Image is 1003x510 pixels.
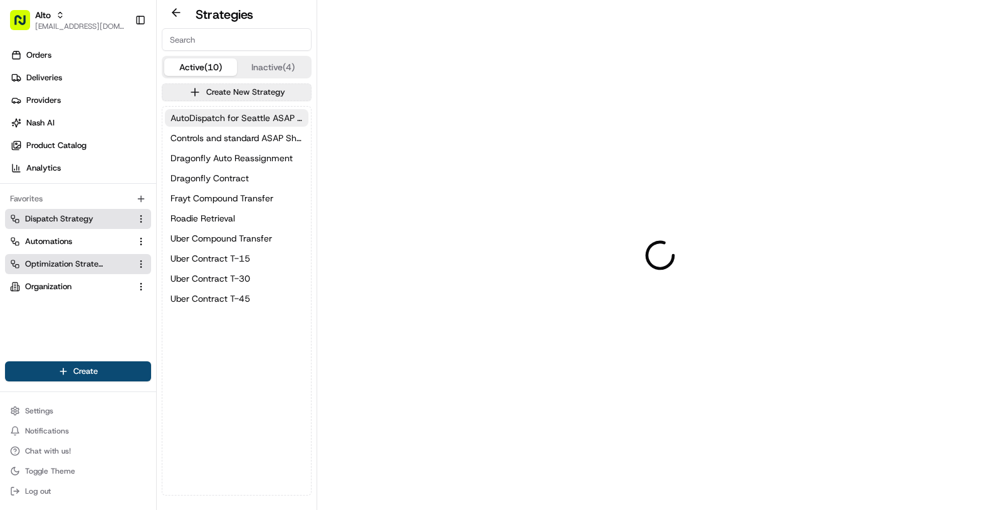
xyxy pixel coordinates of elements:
span: Organization [25,281,71,292]
span: Dragonfly Auto Reassignment [171,152,293,164]
a: Providers [5,90,156,110]
button: Inactive (4) [237,58,310,76]
button: Alto [35,9,51,21]
a: 📗Knowledge Base [8,275,101,297]
div: Start new chat [56,119,206,132]
img: Nash [13,12,38,37]
span: [PERSON_NAME] [39,194,102,204]
span: Providers [26,95,61,106]
a: Product Catalog [5,135,156,156]
span: Pylon [125,311,152,320]
button: Uber Contract T-45 [165,290,308,307]
a: Automations [10,236,131,247]
div: Past conversations [13,162,80,173]
span: • [104,228,108,238]
span: Uber Compound Transfer [171,232,272,245]
img: Masood Aslam [13,216,33,236]
a: 💻API Documentation [101,275,206,297]
span: Nash AI [26,117,55,129]
span: Notifications [25,426,69,436]
button: AutoDispatch for Seattle ASAP Shipments [165,109,308,127]
button: Uber Compound Transfer [165,230,308,247]
span: API Documentation [118,280,201,292]
button: Organization [5,277,151,297]
h2: Strategies [196,6,253,23]
img: 1736555255976-a54dd68f-1ca7-489b-9aae-adbdc363a1c4 [13,119,35,142]
div: 📗 [13,281,23,291]
button: Create [5,361,151,381]
span: Optimization Strategy [25,258,104,270]
button: Controls and standard ASAP Shipments [165,129,308,147]
button: Alto[EMAIL_ADDRESS][DOMAIN_NAME] [5,5,130,35]
span: [PERSON_NAME] [39,228,102,238]
button: Roadie Retrieval [165,210,308,227]
a: Organization [10,281,131,292]
p: Welcome 👋 [13,50,228,70]
button: Log out [5,482,151,500]
div: Favorites [5,189,151,209]
button: Active (10) [164,58,237,76]
button: Dragonfly Auto Reassignment [165,149,308,167]
a: Nash AI [5,113,156,133]
span: Roadie Retrieval [171,212,235,225]
div: 💻 [106,281,116,291]
button: Uber Contract T-30 [165,270,308,287]
a: Orders [5,45,156,65]
button: Create New Strategy [162,83,312,101]
input: Search [162,28,312,51]
button: Toggle Theme [5,462,151,480]
button: See all [194,160,228,175]
button: [EMAIL_ADDRESS][DOMAIN_NAME] [35,21,125,31]
a: Analytics [5,158,156,178]
span: Dispatch Strategy [25,213,93,225]
div: We're available if you need us! [56,132,172,142]
button: Start new chat [213,123,228,138]
img: 9188753566659_6852d8bf1fb38e338040_72.png [26,119,49,142]
button: Chat with us! [5,442,151,460]
span: Settings [25,406,53,416]
img: 1736555255976-a54dd68f-1ca7-489b-9aae-adbdc363a1c4 [25,194,35,205]
span: Dragonfly Contract [171,172,249,184]
span: [DATE] [111,194,137,204]
span: Controls and standard ASAP Shipments [171,132,303,144]
a: Optimization Strategy [10,258,131,270]
span: Uber Contract T-45 [171,292,250,305]
input: Clear [33,80,207,93]
span: Frayt Compound Transfer [171,192,273,205]
span: Knowledge Base [25,280,96,292]
span: Log out [25,486,51,496]
button: Frayt Compound Transfer [165,189,308,207]
span: Automations [25,236,72,247]
span: Analytics [26,162,61,174]
button: Uber Contract T-15 [165,250,308,267]
span: [DATE] [111,228,137,238]
a: Dispatch Strategy [10,213,131,225]
span: Deliveries [26,72,62,83]
button: Settings [5,402,151,420]
a: Powered byPylon [88,310,152,320]
button: Notifications [5,422,151,440]
button: Optimization Strategy [5,254,151,274]
a: Deliveries [5,68,156,88]
span: Orders [26,50,51,61]
button: Dispatch Strategy [5,209,151,229]
span: Product Catalog [26,140,87,151]
span: Create [73,366,98,377]
span: Uber Contract T-15 [171,252,250,265]
span: Toggle Theme [25,466,75,476]
img: Brigitte Vinadas [13,182,33,202]
button: Automations [5,231,151,252]
a: Dragonfly Contract [165,169,308,187]
span: • [104,194,108,204]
